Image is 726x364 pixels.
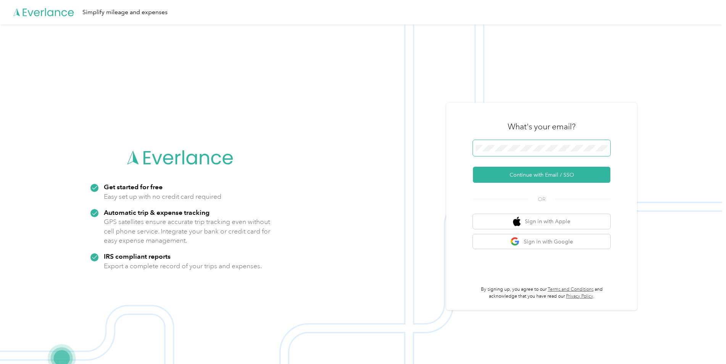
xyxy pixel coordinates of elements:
a: Terms and Conditions [548,287,594,292]
h3: What's your email? [508,121,576,132]
strong: IRS compliant reports [104,252,171,260]
button: google logoSign in with Google [473,234,610,249]
img: google logo [510,237,520,246]
button: apple logoSign in with Apple [473,214,610,229]
p: Export a complete record of your trips and expenses. [104,261,262,271]
span: OR [528,195,555,203]
p: By signing up, you agree to our and acknowledge that you have read our . [473,286,610,300]
p: Easy set up with no credit card required [104,192,221,201]
div: Simplify mileage and expenses [82,8,168,17]
button: Continue with Email / SSO [473,167,610,183]
strong: Get started for free [104,183,163,191]
strong: Automatic trip & expense tracking [104,208,210,216]
a: Privacy Policy [566,293,593,299]
p: GPS satellites ensure accurate trip tracking even without cell phone service. Integrate your bank... [104,217,271,245]
img: apple logo [513,217,521,226]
